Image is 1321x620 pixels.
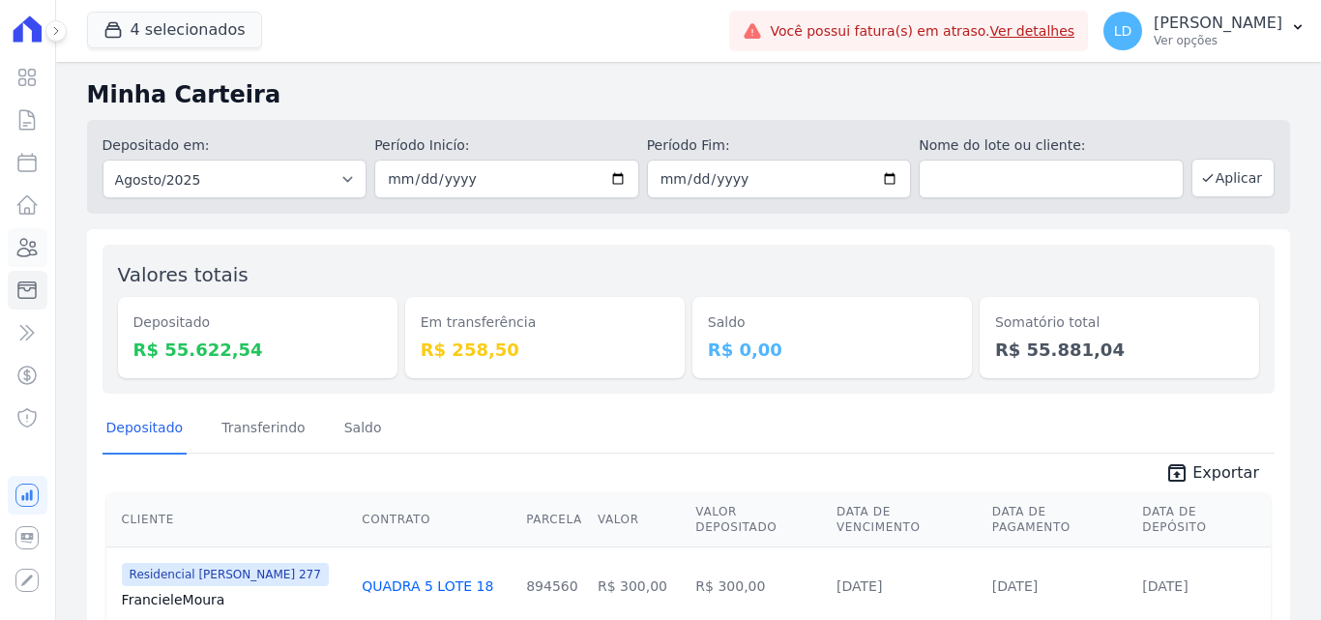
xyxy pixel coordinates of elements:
p: Ver opções [1154,33,1282,48]
span: Exportar [1192,461,1259,485]
a: unarchive Exportar [1150,461,1275,488]
a: Ver detalhes [990,23,1075,39]
h2: Minha Carteira [87,77,1290,112]
th: Contrato [354,492,518,547]
a: Depositado [103,404,188,455]
button: Aplicar [1191,159,1275,197]
dd: R$ 55.622,54 [133,337,382,363]
th: Data de Pagamento [984,492,1134,547]
button: LD [PERSON_NAME] Ver opções [1088,4,1321,58]
button: 4 selecionados [87,12,262,48]
label: Depositado em: [103,137,210,153]
span: Você possui fatura(s) em atraso. [770,21,1074,42]
dt: Depositado [133,312,382,333]
a: [DATE] [992,578,1038,594]
span: Residencial [PERSON_NAME] 277 [122,563,329,586]
dt: Em transferência [421,312,669,333]
label: Nome do lote ou cliente: [919,135,1184,156]
span: LD [1114,24,1132,38]
label: Valores totais [118,263,249,286]
a: Transferindo [218,404,309,455]
a: FrancieleMoura [122,590,347,609]
label: Período Fim: [647,135,912,156]
th: Data de Vencimento [829,492,984,547]
p: [PERSON_NAME] [1154,14,1282,33]
a: [DATE] [1142,578,1188,594]
label: Período Inicío: [374,135,639,156]
dt: Somatório total [995,312,1244,333]
dd: R$ 0,00 [708,337,956,363]
a: QUADRA 5 LOTE 18 [362,578,493,594]
a: [DATE] [837,578,882,594]
th: Cliente [106,492,355,547]
th: Data de Depósito [1134,492,1271,547]
dd: R$ 55.881,04 [995,337,1244,363]
a: Saldo [340,404,386,455]
a: 894560 [526,578,577,594]
th: Parcela [518,492,590,547]
dt: Saldo [708,312,956,333]
th: Valor Depositado [688,492,829,547]
th: Valor [590,492,688,547]
i: unarchive [1165,461,1189,485]
dd: R$ 258,50 [421,337,669,363]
